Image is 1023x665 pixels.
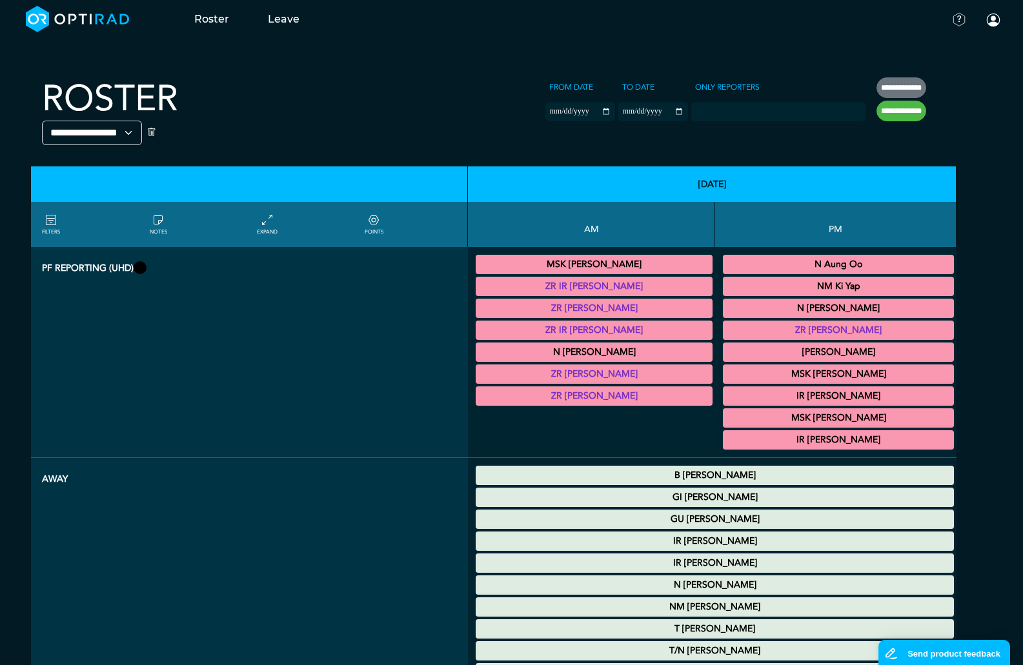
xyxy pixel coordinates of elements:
[723,277,955,296] div: General XR 12:00 - 14:00
[725,388,953,404] summary: IR [PERSON_NAME]
[725,257,953,272] summary: N Aung Oo
[693,104,757,115] input: null
[715,202,957,247] th: PM
[476,299,713,318] div: General XR 08:00 - 11:00
[723,386,955,406] div: General XR 15:00 - 15:30
[478,490,952,505] summary: GI [PERSON_NAME]
[478,621,952,637] summary: T [PERSON_NAME]
[478,344,711,360] summary: N [PERSON_NAME]
[478,257,711,272] summary: MSK [PERSON_NAME]
[478,279,711,294] summary: ZR IR [PERSON_NAME]
[725,410,953,426] summary: MSK [PERSON_NAME]
[691,77,764,97] label: Only Reporters
[478,323,711,338] summary: ZR IR [PERSON_NAME]
[150,213,167,236] a: show/hide notes
[478,366,711,382] summary: ZR [PERSON_NAME]
[723,299,955,318] div: General XR 13:00 - 14:00
[723,342,955,362] div: General XR 14:00 - 15:00
[478,511,952,527] summary: GU [PERSON_NAME]
[476,510,954,529] div: Study Leave 00:00 - 23:59
[618,77,658,97] label: To date
[725,301,953,316] summary: N [PERSON_NAME]
[725,279,953,294] summary: NM Ki Yap
[725,432,953,448] summary: IR [PERSON_NAME]
[478,301,711,316] summary: ZR [PERSON_NAME]
[476,531,954,551] div: Study Leave 00:00 - 23:59
[723,408,955,428] div: General XR 15:00 - 15:30
[468,166,957,202] th: [DATE]
[476,575,954,595] div: Annual Leave 00:00 - 23:59
[31,247,468,458] th: PF Reporting (UHD)
[723,255,955,274] div: General XR 12:00 - 13:00
[723,321,955,340] div: General XR 13:00 - 14:00
[476,342,713,362] div: General XR 10:00 - 11:00
[476,619,954,639] div: Other Leave 00:00 - 23:59
[545,77,597,97] label: From date
[478,388,711,404] summary: ZR [PERSON_NAME]
[725,366,953,382] summary: MSK [PERSON_NAME]
[476,488,954,507] div: Study Leave 00:00 - 23:59
[725,344,953,360] summary: [PERSON_NAME]
[476,466,954,485] div: Sick Leave 00:00 - 23:59
[478,555,952,571] summary: IR [PERSON_NAME]
[476,553,954,573] div: Study Leave 00:00 - 23:59
[476,597,954,617] div: Study Leave 00:00 - 23:59
[478,599,952,615] summary: NM [PERSON_NAME]
[26,6,130,32] img: brand-opti-rad-logos-blue-and-white-d2f68631ba2948856bd03f2d395fb146ddc8fb01b4b6e9315ea85fa773367...
[725,323,953,338] summary: ZR [PERSON_NAME]
[476,321,713,340] div: General XR 08:30 - 09:00
[478,468,952,483] summary: B [PERSON_NAME]
[478,533,952,549] summary: IR [PERSON_NAME]
[478,577,952,593] summary: N [PERSON_NAME]
[723,364,955,384] div: General XR 14:00 - 15:00
[365,213,383,236] a: collapse/expand expected points
[476,641,954,660] div: Annual Leave 00:00 - 23:59
[42,213,60,236] a: FILTERS
[42,77,178,121] h2: Roster
[476,364,713,384] div: General XR 11:00 - 12:00
[723,430,955,450] div: General XR 18:00 - 19:00
[476,277,713,296] div: General XR 08:00 - 09:00
[478,643,952,659] summary: T/N [PERSON_NAME]
[257,213,278,236] a: collapse/expand entries
[468,202,715,247] th: AM
[476,255,713,274] div: General XR 07:00 - 07:30
[476,386,713,406] div: General XR 11:00 - 14:00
